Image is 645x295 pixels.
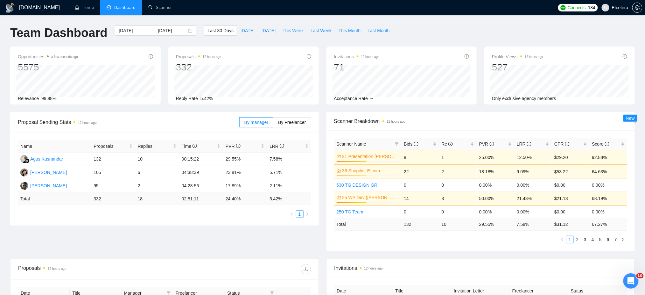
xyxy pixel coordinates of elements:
span: 5.42% [200,96,213,101]
td: 0 [401,179,439,191]
img: AP [20,182,28,190]
img: AK [20,155,28,163]
span: info-circle [623,54,627,59]
time: 12 hours ago [364,267,383,270]
td: 0.00% [477,179,514,191]
td: 0.00% [514,205,552,218]
li: 1 [296,210,304,218]
span: Opportunities [18,53,78,61]
span: LRR [517,141,531,147]
li: 1 [566,236,574,243]
td: 5.71% [267,166,311,179]
td: 17.89% [223,179,267,193]
span: crown [337,154,341,159]
td: 12.50% [514,150,552,164]
td: 0.00% [514,179,552,191]
a: 36 Shopify - E-com [342,167,398,174]
td: 10 [439,218,477,230]
span: info-circle [149,54,153,59]
span: info-circle [527,142,531,146]
a: 250 TG Team [337,209,363,214]
a: homeHome [75,5,94,10]
span: filter [395,142,399,146]
span: download [301,267,311,272]
span: Proposal Sending Stats [18,118,239,126]
span: info-circle [465,54,469,59]
span: Last 30 Days [207,27,234,34]
span: PVR [226,144,241,149]
li: 4 [589,236,597,243]
td: 6 [135,166,179,179]
a: 1 [566,236,573,243]
a: 530 TG DESIGN GR [337,183,378,188]
td: 92.88% [590,150,627,164]
time: 12 hours ago [361,55,380,59]
li: 6 [604,236,612,243]
td: 50.00% [477,191,514,205]
button: This Month [335,25,364,36]
iframe: Intercom live chat [623,273,639,289]
td: 132 [401,218,439,230]
div: 332 [176,61,221,73]
div: [PERSON_NAME] [30,169,67,176]
td: 1 [439,150,477,164]
button: setting [632,3,642,13]
span: crown [337,169,341,173]
td: 25.00% [477,150,514,164]
td: 22 [401,164,439,179]
span: Score [592,141,609,147]
img: gigradar-bm.png [25,159,30,163]
span: 99.98% [41,96,56,101]
span: info-circle [236,144,241,148]
td: Total [18,193,91,205]
a: 25 WP Dev ([PERSON_NAME] B) [342,194,398,201]
td: 29.55 % [477,218,514,230]
input: End date [158,27,187,34]
span: Proposals [94,143,128,150]
span: info-circle [307,54,311,59]
time: 12 hours ago [387,120,405,123]
span: swap-right [150,28,155,33]
span: info-circle [280,144,284,148]
td: $0.00 [552,205,589,218]
td: 10 [135,153,179,166]
td: $21.13 [552,191,589,205]
td: 18 [135,193,179,205]
div: 71 [334,61,380,73]
td: 7.58% [267,153,311,166]
time: 12 hours ago [48,267,66,270]
span: Only exclusive agency members [492,96,556,101]
span: info-circle [414,142,418,146]
span: Scanner Name [337,141,366,147]
td: 2.11% [267,179,311,193]
li: Next Page [304,210,311,218]
span: info-circle [565,142,570,146]
span: This Week [283,27,304,34]
span: dashboard [107,5,111,10]
button: left [288,210,296,218]
span: user [603,5,608,10]
button: Last Week [307,25,335,36]
button: right [620,236,627,243]
span: [DATE] [241,27,255,34]
span: right [305,212,309,216]
th: Proposals [91,140,135,153]
span: Profile Views [492,53,543,61]
td: 0 [401,205,439,218]
span: LRR [270,144,284,149]
span: to [150,28,155,33]
button: left [558,236,566,243]
td: 5.42 % [267,193,311,205]
div: [PERSON_NAME] [30,182,67,189]
td: Total [334,218,402,230]
time: 12 hours ago [203,55,221,59]
span: By manager [244,120,268,125]
td: 132 [91,153,135,166]
span: right [621,238,625,241]
time: 12 hours ago [525,55,543,59]
th: Name [18,140,91,153]
span: Reply Rate [176,96,198,101]
button: download [301,264,311,274]
a: 7 [612,236,619,243]
span: Dashboard [114,5,136,10]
